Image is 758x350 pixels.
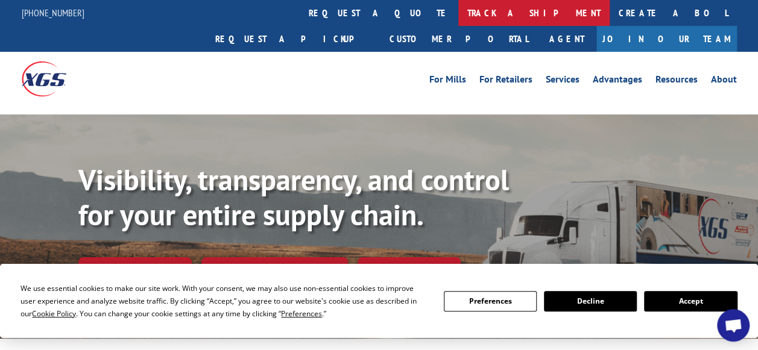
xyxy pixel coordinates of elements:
a: Resources [655,75,698,88]
a: Customer Portal [381,26,537,52]
a: Join Our Team [596,26,737,52]
a: Request a pickup [206,26,381,52]
a: For Retailers [479,75,532,88]
a: Track shipment [78,257,192,283]
button: Accept [644,291,737,311]
span: Cookie Policy [32,308,76,319]
a: About [711,75,737,88]
button: Decline [544,291,637,311]
a: XGS ASSISTANT [358,257,461,283]
a: Open chat [717,309,750,342]
div: We use essential cookies to make our site work. With your consent, we may also use non-essential ... [21,282,429,320]
a: Advantages [593,75,642,88]
span: Preferences [281,308,322,319]
a: Calculate transit time [201,257,348,283]
a: Agent [537,26,596,52]
b: Visibility, transparency, and control for your entire supply chain. [78,161,509,233]
button: Preferences [444,291,537,311]
a: Services [546,75,580,88]
a: [PHONE_NUMBER] [22,7,84,19]
a: For Mills [429,75,466,88]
